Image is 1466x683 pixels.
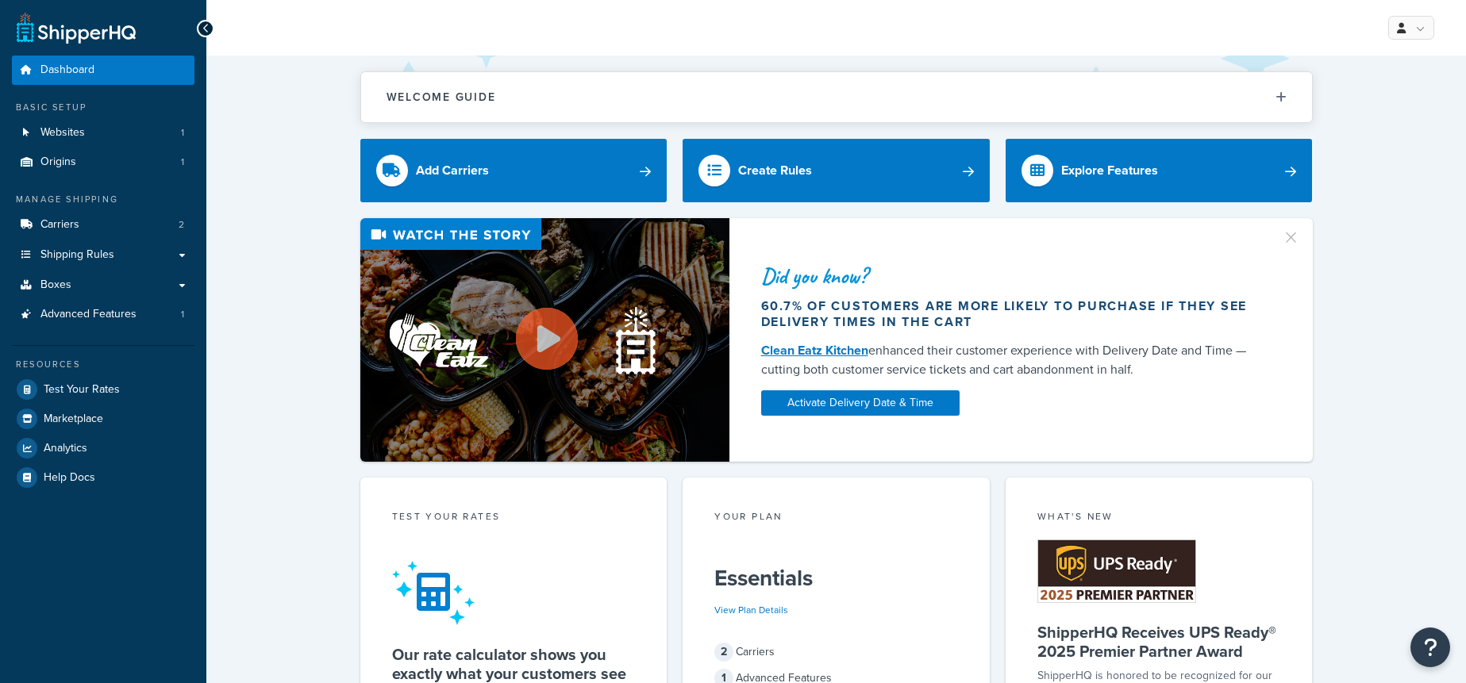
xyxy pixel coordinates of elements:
[392,509,636,528] div: Test your rates
[12,118,194,148] li: Websites
[714,509,958,528] div: Your Plan
[738,159,812,182] div: Create Rules
[181,308,184,321] span: 1
[40,248,114,262] span: Shipping Rules
[761,298,1263,330] div: 60.7% of customers are more likely to purchase if they see delivery times in the cart
[360,218,729,462] img: Video thumbnail
[761,390,960,416] a: Activate Delivery Date & Time
[12,300,194,329] li: Advanced Features
[40,63,94,77] span: Dashboard
[44,442,87,455] span: Analytics
[12,358,194,371] div: Resources
[714,641,958,663] div: Carriers
[40,278,71,292] span: Boxes
[12,148,194,177] li: Origins
[12,405,194,433] a: Marketplace
[1037,509,1281,528] div: What's New
[40,308,137,321] span: Advanced Features
[12,271,194,300] a: Boxes
[12,434,194,462] a: Analytics
[360,139,668,202] a: Add Carriers
[714,566,958,591] h5: Essentials
[44,471,95,485] span: Help Docs
[761,265,1263,287] div: Did you know?
[12,210,194,240] a: Carriers2
[1037,623,1281,661] h5: ShipperHQ Receives UPS Ready® 2025 Premier Partner Award
[1410,627,1450,667] button: Open Resource Center
[12,240,194,270] a: Shipping Rules
[12,193,194,206] div: Manage Shipping
[361,72,1312,122] button: Welcome Guide
[12,375,194,404] a: Test Your Rates
[12,56,194,85] a: Dashboard
[179,218,184,232] span: 2
[1061,159,1158,182] div: Explore Features
[714,603,788,617] a: View Plan Details
[12,101,194,114] div: Basic Setup
[40,126,85,140] span: Websites
[12,210,194,240] li: Carriers
[416,159,489,182] div: Add Carriers
[40,218,79,232] span: Carriers
[387,91,496,103] h2: Welcome Guide
[714,643,733,662] span: 2
[181,155,184,169] span: 1
[683,139,990,202] a: Create Rules
[44,383,120,397] span: Test Your Rates
[12,463,194,492] a: Help Docs
[12,118,194,148] a: Websites1
[1006,139,1313,202] a: Explore Features
[44,412,103,426] span: Marketplace
[12,148,194,177] a: Origins1
[12,300,194,329] a: Advanced Features1
[761,341,868,359] a: Clean Eatz Kitchen
[40,155,76,169] span: Origins
[392,645,636,683] h5: Our rate calculator shows you exactly what your customers see
[761,341,1263,379] div: enhanced their customer experience with Delivery Date and Time — cutting both customer service ti...
[181,126,184,140] span: 1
